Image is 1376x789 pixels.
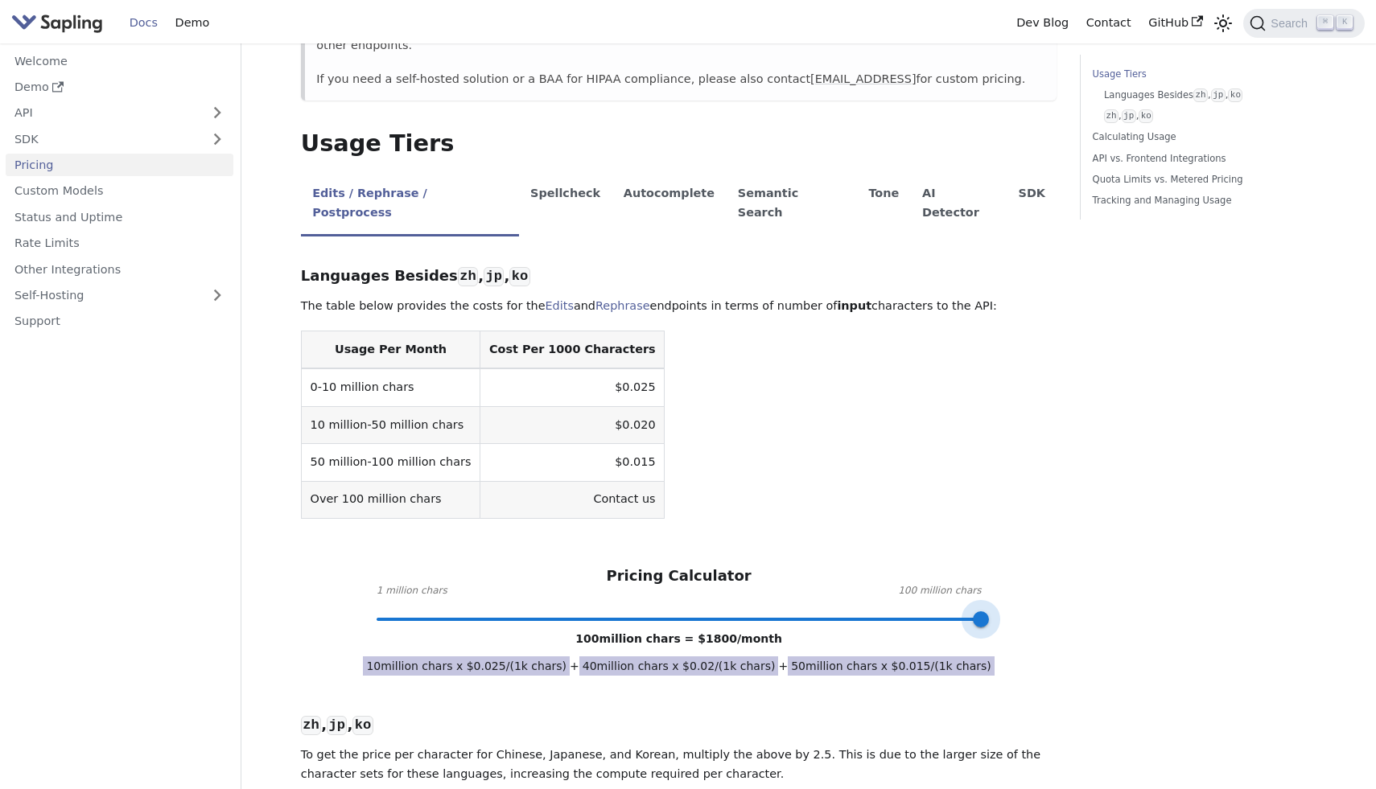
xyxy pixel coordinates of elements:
[480,444,665,481] td: $0.015
[301,173,519,236] li: Edits / Rephrase / Postprocess
[1093,67,1311,82] a: Usage Tiers
[612,173,726,236] li: Autocomplete
[1139,109,1153,123] code: ko
[1228,88,1242,102] code: ko
[167,10,218,35] a: Demo
[316,70,1045,89] p: If you need a self-hosted solution or a BAA for HIPAA compliance, please also contact for custom ...
[352,716,373,735] code: ko
[726,173,857,236] li: Semantic Search
[1193,88,1208,102] code: zh
[6,284,233,307] a: Self-Hosting
[1211,88,1226,102] code: jp
[6,179,233,203] a: Custom Models
[1317,15,1333,30] kbd: ⌘
[301,444,480,481] td: 50 million-100 million chars
[480,481,665,518] td: Contact us
[121,10,167,35] a: Docs
[606,567,751,586] h3: Pricing Calculator
[1093,151,1311,166] a: API vs. Frontend Integrations
[11,11,109,35] a: Sapling.ai
[1104,109,1305,124] a: zh,jp,ko
[201,101,233,125] button: Expand sidebar category 'API'
[301,297,1057,316] p: The table below provides the costs for the and endpoints in terms of number of characters to the ...
[301,746,1057,784] p: To get the price per character for Chinese, Japanese, and Korean, multiply the above by 2.5. This...
[509,267,529,286] code: ko
[1077,10,1140,35] a: Contact
[6,257,233,281] a: Other Integrations
[301,331,480,369] th: Usage Per Month
[301,406,480,443] td: 10 million-50 million chars
[570,660,579,672] span: +
[480,331,665,369] th: Cost Per 1000 Characters
[301,267,1057,286] h3: Languages Besides , ,
[6,232,233,255] a: Rate Limits
[6,205,233,228] a: Status and Uptime
[201,127,233,150] button: Expand sidebar category 'SDK'
[1093,129,1311,145] a: Calculating Usage
[1007,10,1077,35] a: Dev Blog
[11,11,103,35] img: Sapling.ai
[1266,17,1317,30] span: Search
[1139,10,1211,35] a: GitHub
[898,583,981,599] span: 100 million chars
[575,632,782,645] span: 100 million chars = $ 1800 /month
[6,49,233,72] a: Welcome
[579,656,779,676] span: 40 million chars x $ 0.02 /(1k chars)
[1212,11,1235,35] button: Switch between dark and light mode (currently light mode)
[778,660,788,672] span: +
[377,583,447,599] span: 1 million chars
[327,716,347,735] code: jp
[301,481,480,518] td: Over 100 million chars
[6,76,233,99] a: Demo
[857,173,911,236] li: Tone
[595,299,650,312] a: Rephrase
[301,129,1057,158] h2: Usage Tiers
[484,267,504,286] code: jp
[480,368,665,406] td: $0.025
[301,368,480,406] td: 0-10 million chars
[1104,109,1119,123] code: zh
[546,299,574,312] a: Edits
[301,716,1057,734] h3: , ,
[1093,172,1311,187] a: Quota Limits vs. Metered Pricing
[6,154,233,177] a: Pricing
[6,127,201,150] a: SDK
[480,406,665,443] td: $0.020
[1243,9,1364,38] button: Search (Command+K)
[837,299,871,312] strong: input
[363,656,570,676] span: 10 million chars x $ 0.025 /(1k chars)
[1104,88,1305,103] a: Languages Besideszh,jp,ko
[301,716,321,735] code: zh
[6,101,201,125] a: API
[810,72,916,85] a: [EMAIL_ADDRESS]
[1007,173,1057,236] li: SDK
[458,267,478,286] code: zh
[6,310,233,333] a: Support
[519,173,612,236] li: Spellcheck
[788,656,995,676] span: 50 million chars x $ 0.015 /(1k chars)
[1337,15,1353,30] kbd: K
[911,173,1007,236] li: AI Detector
[1122,109,1136,123] code: jp
[1093,193,1311,208] a: Tracking and Managing Usage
